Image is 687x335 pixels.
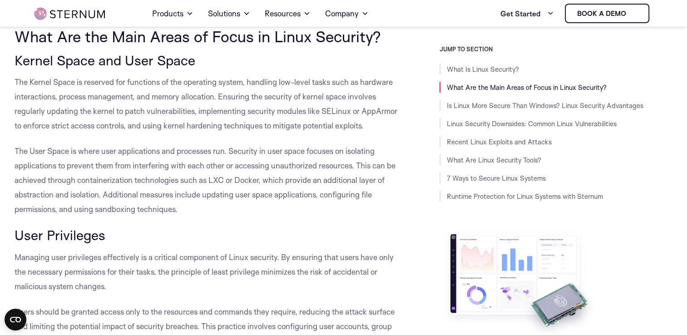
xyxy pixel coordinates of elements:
[447,138,552,146] a: Recent Linux Exploits and Attacks
[35,8,105,20] img: sternum iot
[447,156,541,164] a: What Are Linux Security Tools?
[447,83,607,92] a: What Are the Main Areas of Focus in Linux Security?
[447,174,546,182] a: 7 Ways to Secure Linux Systems
[15,146,395,214] span: The User Space is where user applications and processes run. Security in user space focuses on is...
[565,4,649,23] a: Book a demo
[325,1,369,26] a: Company
[15,252,394,291] span: Managing user privileges effectively is a critical component of Linux security. By ensuring that ...
[447,65,519,74] a: What Is Linux Security?
[500,5,554,23] a: Get Started
[152,1,193,26] a: Products
[15,27,381,46] span: What Are the Main Areas of Focus in Linux Security?
[447,101,643,110] a: Is Linux More Secure Than Windows? Linux Security Advantages
[447,192,603,201] a: Runtime Protection for Linux Systems with Sternum
[15,52,195,69] span: Kernel Space and User Space
[15,227,105,243] span: User Privileges
[265,1,311,26] a: Resources
[5,309,26,330] button: Open CMP widget
[15,77,397,130] span: The Kernel Space is reserved for functions of the operating system, handling low-level tasks such...
[208,1,250,26] a: Solutions
[440,45,673,53] h3: JUMP TO SECTION
[630,10,637,17] img: sternum iot
[447,119,617,128] a: Linux Security Downsides: Common Linux Vulnerabilities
